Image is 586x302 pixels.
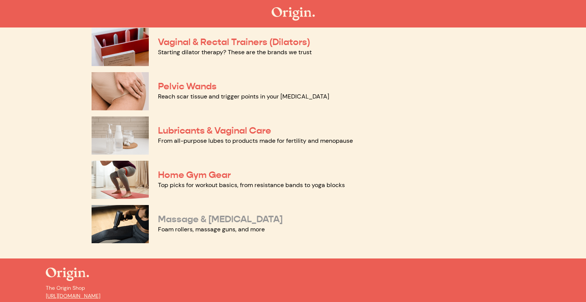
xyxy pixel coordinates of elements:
img: The Origin Shop [272,7,315,21]
a: Pelvic Wands [158,81,217,92]
a: Top picks for workout basics, from resistance bands to yoga blocks [158,181,345,189]
a: [URL][DOMAIN_NAME] [46,292,100,299]
a: Lubricants & Vaginal Care [158,125,271,136]
img: Lubricants & Vaginal Care [92,116,149,155]
img: Pelvic Wands [92,72,149,110]
a: Home Gym Gear [158,169,231,181]
a: Reach scar tissue and trigger points in your [MEDICAL_DATA] [158,92,329,100]
img: The Origin Shop [46,268,89,281]
a: Massage & [MEDICAL_DATA] [158,213,283,225]
a: Starting dilator therapy? These are the brands we trust [158,48,312,56]
img: Vaginal & Rectal Trainers (Dilators) [92,28,149,66]
img: Home Gym Gear [92,161,149,199]
img: Massage & Myofascial Release [92,205,149,243]
a: From all-purpose lubes to products made for fertility and menopause [158,137,353,145]
p: The Origin Shop [46,284,540,300]
a: Vaginal & Rectal Trainers (Dilators) [158,36,310,48]
a: Foam rollers, massage guns, and more [158,225,265,233]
